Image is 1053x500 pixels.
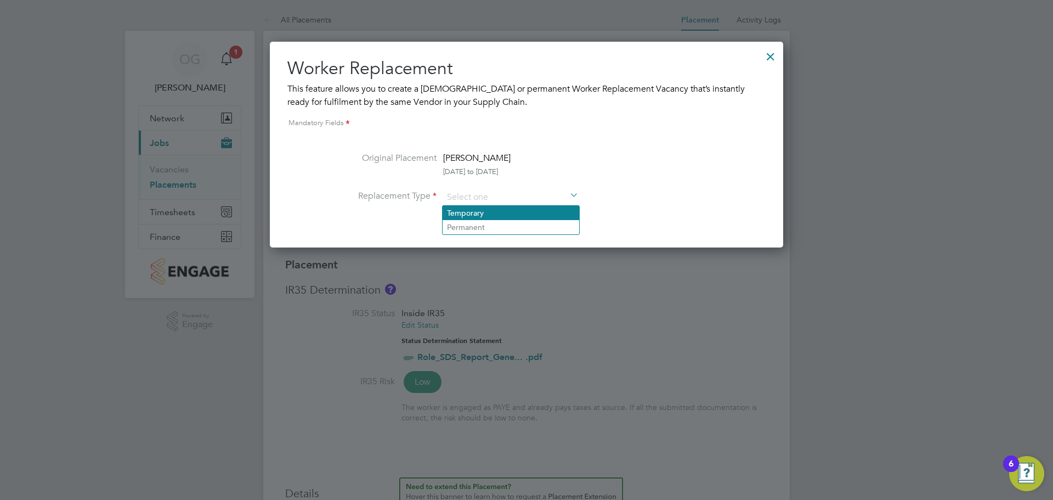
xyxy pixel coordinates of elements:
div: 6 [1009,464,1014,478]
div: This feature allows you to create a [DEMOGRAPHIC_DATA] or permanent Worker Replacement Vacancy th... [287,82,766,109]
li: Permanent [443,220,579,234]
h2: Worker Replacement [287,57,766,80]
input: Select one [443,189,579,206]
label: Replacement Type [327,189,437,204]
span: [DATE] to [DATE] [443,167,498,176]
li: Temporary [443,206,579,220]
span: [PERSON_NAME] [443,153,511,164]
button: Open Resource Center, 6 new notifications [1009,456,1044,491]
label: Original Placement [327,151,437,176]
div: Mandatory Fields [287,117,766,130]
